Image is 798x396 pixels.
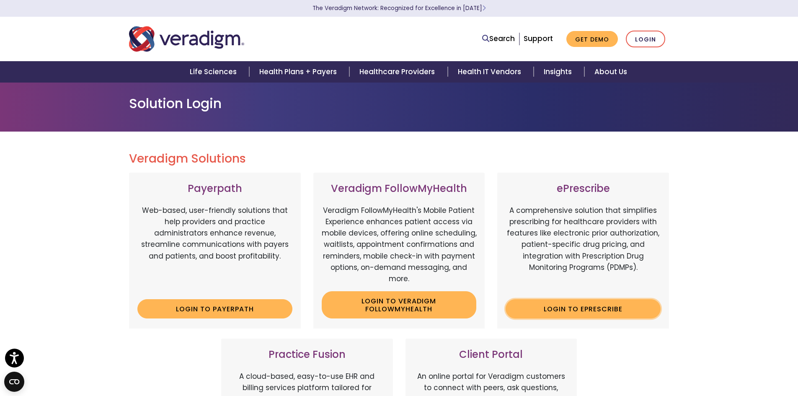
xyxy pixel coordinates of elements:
[482,4,486,12] span: Learn More
[129,25,244,53] img: Veradigm logo
[637,336,788,386] iframe: Drift Chat Widget
[482,33,515,44] a: Search
[584,61,637,83] a: About Us
[506,299,661,318] a: Login to ePrescribe
[322,183,477,195] h3: Veradigm FollowMyHealth
[129,152,669,166] h2: Veradigm Solutions
[180,61,249,83] a: Life Sciences
[349,61,447,83] a: Healthcare Providers
[566,31,618,47] a: Get Demo
[137,299,292,318] a: Login to Payerpath
[414,349,569,361] h3: Client Portal
[534,61,584,83] a: Insights
[129,96,669,111] h1: Solution Login
[506,205,661,293] p: A comprehensive solution that simplifies prescribing for healthcare providers with features like ...
[137,205,292,293] p: Web-based, user-friendly solutions that help providers and practice administrators enhance revenu...
[626,31,665,48] a: Login
[4,372,24,392] button: Open CMP widget
[506,183,661,195] h3: ePrescribe
[249,61,349,83] a: Health Plans + Payers
[322,291,477,318] a: Login to Veradigm FollowMyHealth
[448,61,534,83] a: Health IT Vendors
[322,205,477,285] p: Veradigm FollowMyHealth's Mobile Patient Experience enhances patient access via mobile devices, o...
[312,4,486,12] a: The Veradigm Network: Recognized for Excellence in [DATE]Learn More
[230,349,385,361] h3: Practice Fusion
[137,183,292,195] h3: Payerpath
[524,34,553,44] a: Support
